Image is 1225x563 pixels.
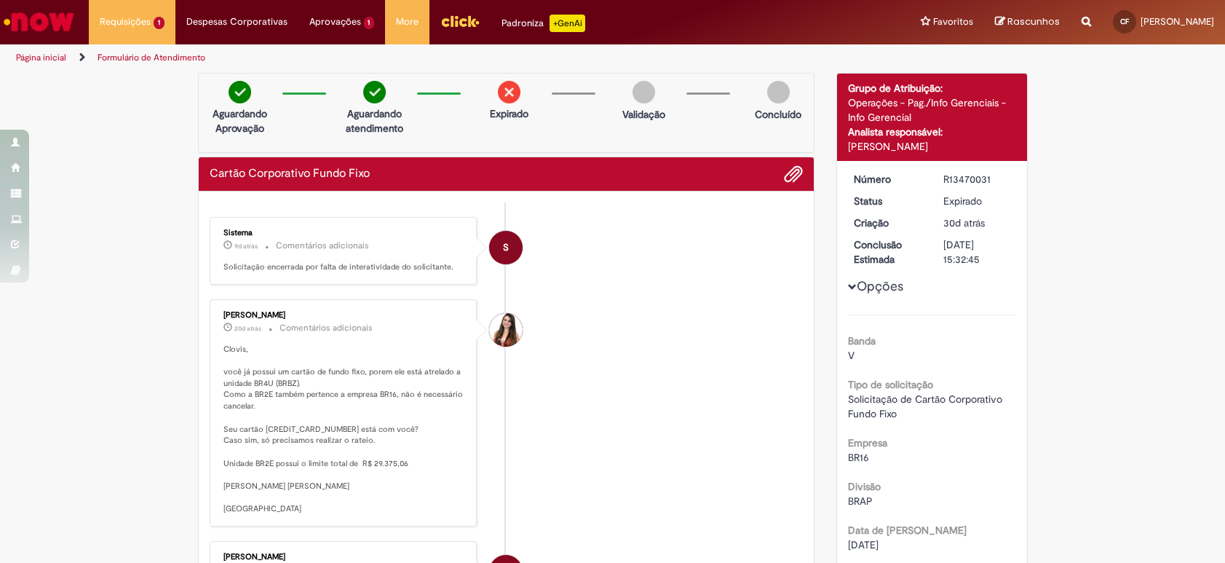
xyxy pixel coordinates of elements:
[848,349,855,362] span: V
[503,230,509,265] span: S
[234,242,258,251] time: 22/09/2025 10:00:01
[767,81,790,103] img: img-circle-grey.png
[498,81,520,103] img: remove.png
[363,81,386,103] img: check-circle-green.png
[309,15,361,29] span: Aprovações
[943,194,1011,208] div: Expirado
[848,436,887,449] b: Empresa
[848,495,873,508] span: BRAP
[440,10,480,32] img: click_logo_yellow_360x200.png
[848,378,933,391] b: Tipo de solicitação
[843,172,932,186] dt: Número
[489,313,523,347] div: Thais Dos Santos
[223,261,466,273] p: Solicitação encerrada por falta de interatividade do solicitante.
[550,15,585,32] p: +GenAi
[223,553,466,562] div: [PERSON_NAME]
[848,81,1016,95] div: Grupo de Atribuição:
[995,15,1060,29] a: Rascunhos
[100,15,151,29] span: Requisições
[943,216,985,229] time: 01/09/2025 17:54:38
[943,172,1011,186] div: R13470031
[848,139,1016,154] div: [PERSON_NAME]
[943,216,985,229] span: 30d atrás
[210,168,370,181] h2: Cartão Corporativo Fundo Fixo Histórico de tíquete
[234,324,261,333] span: 20d atrás
[364,17,375,29] span: 1
[490,106,528,121] p: Expirado
[11,44,806,71] ul: Trilhas de página
[339,106,410,135] p: Aguardando atendimento
[755,107,801,122] p: Concluído
[848,524,967,537] b: Data de [PERSON_NAME]
[1120,17,1129,26] span: CF
[848,95,1016,125] div: Operações - Pag./Info Gerenciais - Info Gerencial
[223,311,466,320] div: [PERSON_NAME]
[943,216,1011,230] div: 01/09/2025 17:54:38
[229,81,251,103] img: check-circle-green.png
[784,165,803,184] button: Adicionar anexos
[633,81,655,103] img: img-circle-grey.png
[234,242,258,251] span: 9d atrás
[848,334,876,347] b: Banda
[1141,15,1214,28] span: [PERSON_NAME]
[223,229,466,237] div: Sistema
[16,52,66,63] a: Página inicial
[1,7,76,36] img: ServiceNow
[276,240,369,252] small: Comentários adicionais
[489,231,523,264] div: System
[154,17,164,29] span: 1
[280,322,373,334] small: Comentários adicionais
[223,344,466,516] p: Clovis, você já possui um cartão de fundo fixo, porem ele está atrelado a unidade BR4U (BRBZ). Co...
[234,324,261,333] time: 11/09/2025 12:17:17
[98,52,205,63] a: Formulário de Atendimento
[843,194,932,208] dt: Status
[502,15,585,32] div: Padroniza
[933,15,973,29] span: Favoritos
[848,125,1016,139] div: Analista responsável:
[1007,15,1060,28] span: Rascunhos
[186,15,288,29] span: Despesas Corporativas
[848,538,879,551] span: [DATE]
[848,393,1005,420] span: Solicitação de Cartão Corporativo Fundo Fixo
[843,216,932,230] dt: Criação
[622,107,665,122] p: Validação
[205,106,275,135] p: Aguardando Aprovação
[396,15,419,29] span: More
[848,480,881,493] b: Divisão
[848,451,869,464] span: BR16
[943,237,1011,267] div: [DATE] 15:32:45
[843,237,932,267] dt: Conclusão Estimada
